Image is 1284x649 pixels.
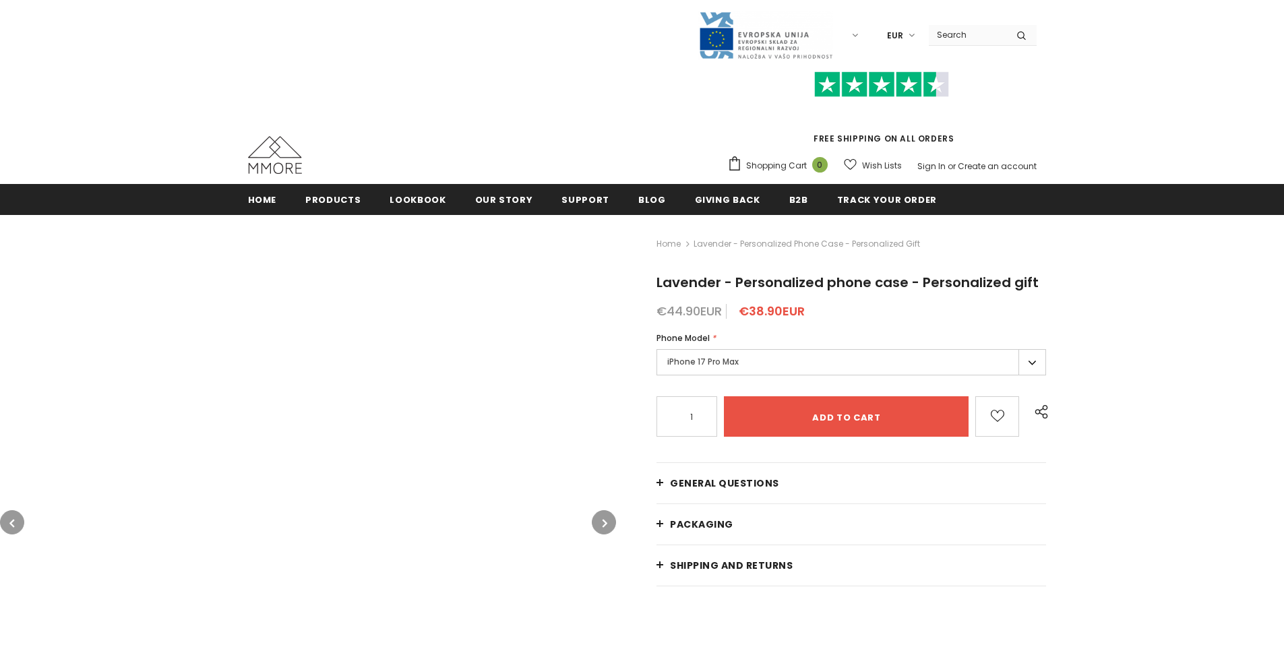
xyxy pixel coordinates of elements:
span: Shopping Cart [746,159,807,173]
span: General Questions [670,476,779,490]
span: Lavender - Personalized phone case - Personalized gift [694,236,920,252]
a: Wish Lists [844,154,902,177]
label: iPhone 17 Pro Max [656,349,1046,375]
a: Blog [638,184,666,214]
a: Create an account [958,160,1037,172]
a: support [561,184,609,214]
a: Home [248,184,277,214]
span: FREE SHIPPING ON ALL ORDERS [727,78,1037,144]
a: B2B [789,184,808,214]
img: Trust Pilot Stars [814,71,949,98]
a: Track your order [837,184,937,214]
span: Lavender - Personalized phone case - Personalized gift [656,273,1039,292]
span: €44.90EUR [656,303,722,319]
span: 0 [812,157,828,173]
span: EUR [887,29,903,42]
span: Lookbook [390,193,446,206]
span: €38.90EUR [739,303,805,319]
span: Home [248,193,277,206]
a: Lookbook [390,184,446,214]
span: Blog [638,193,666,206]
span: Giving back [695,193,760,206]
span: Track your order [837,193,937,206]
a: Shopping Cart 0 [727,156,834,176]
span: Our Story [475,193,533,206]
span: Wish Lists [862,159,902,173]
span: Phone Model [656,332,710,344]
a: PACKAGING [656,504,1046,545]
input: Add to cart [724,396,969,437]
a: Shipping and returns [656,545,1046,586]
span: support [561,193,609,206]
iframe: Customer reviews powered by Trustpilot [727,97,1037,132]
input: Search Site [929,25,1006,44]
span: B2B [789,193,808,206]
a: Our Story [475,184,533,214]
span: or [948,160,956,172]
a: Sign In [917,160,946,172]
span: Products [305,193,361,206]
span: PACKAGING [670,518,733,531]
img: MMORE Cases [248,136,302,174]
a: Javni Razpis [698,29,833,40]
a: Giving back [695,184,760,214]
img: Javni Razpis [698,11,833,60]
a: General Questions [656,463,1046,503]
a: Products [305,184,361,214]
span: Shipping and returns [670,559,793,572]
a: Home [656,236,681,252]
